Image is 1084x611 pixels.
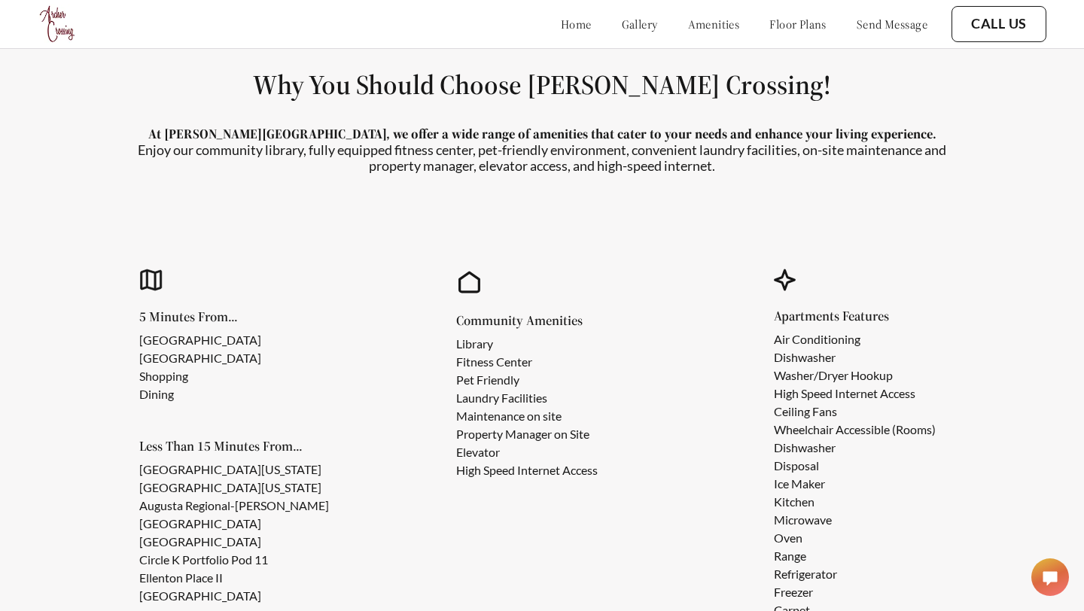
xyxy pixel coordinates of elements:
[139,551,339,569] li: Circle K Portfolio Pod 11
[774,457,936,475] li: Disposal
[774,309,960,323] h5: Apartments Features
[774,330,936,348] li: Air Conditioning
[139,461,339,479] li: [GEOGRAPHIC_DATA][US_STATE]
[622,17,658,32] a: gallery
[139,497,339,533] li: Augusta Regional-[PERSON_NAME][GEOGRAPHIC_DATA]
[774,421,936,439] li: Wheelchair Accessible (Rooms)
[456,314,622,327] h5: Community Amenities
[456,389,598,407] li: Laundry Facilities
[139,385,261,403] li: Dining
[774,385,936,403] li: High Speed Internet Access
[139,367,261,385] li: Shopping
[456,353,598,371] li: Fitness Center
[774,348,936,366] li: Dishwasher
[139,331,261,349] li: [GEOGRAPHIC_DATA]
[971,16,1027,32] a: Call Us
[774,547,936,565] li: Range
[139,587,339,605] li: [GEOGRAPHIC_DATA]
[774,403,936,421] li: Ceiling Fans
[456,407,598,425] li: Maintenance on site
[774,583,936,601] li: Freezer
[139,569,339,587] li: Ellenton Place II
[36,68,1048,102] h1: Why You Should Choose [PERSON_NAME] Crossing!
[774,511,936,529] li: Microwave
[38,4,78,44] img: Company logo
[774,366,936,385] li: Washer/Dryer Hookup
[128,142,956,175] p: Enjoy our community library, fully equipped fitness center, pet-friendly environment, convenient ...
[128,126,956,142] p: At [PERSON_NAME][GEOGRAPHIC_DATA], we offer a wide range of amenities that cater to your needs an...
[456,461,598,479] li: High Speed Internet Access
[139,310,285,324] h5: 5 Minutes From...
[774,439,936,457] li: Dishwasher
[139,439,363,453] h5: Less Than 15 Minutes From...
[952,6,1046,42] button: Call Us
[139,533,339,551] li: [GEOGRAPHIC_DATA]
[774,493,936,511] li: Kitchen
[774,475,936,493] li: Ice Maker
[561,17,592,32] a: home
[857,17,927,32] a: send message
[456,335,598,353] li: Library
[456,443,598,461] li: Elevator
[769,17,827,32] a: floor plans
[139,479,339,497] li: [GEOGRAPHIC_DATA][US_STATE]
[456,371,598,389] li: Pet Friendly
[774,529,936,547] li: Oven
[139,349,261,367] li: [GEOGRAPHIC_DATA]
[688,17,740,32] a: amenities
[774,565,936,583] li: Refrigerator
[456,425,598,443] li: Property Manager on Site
